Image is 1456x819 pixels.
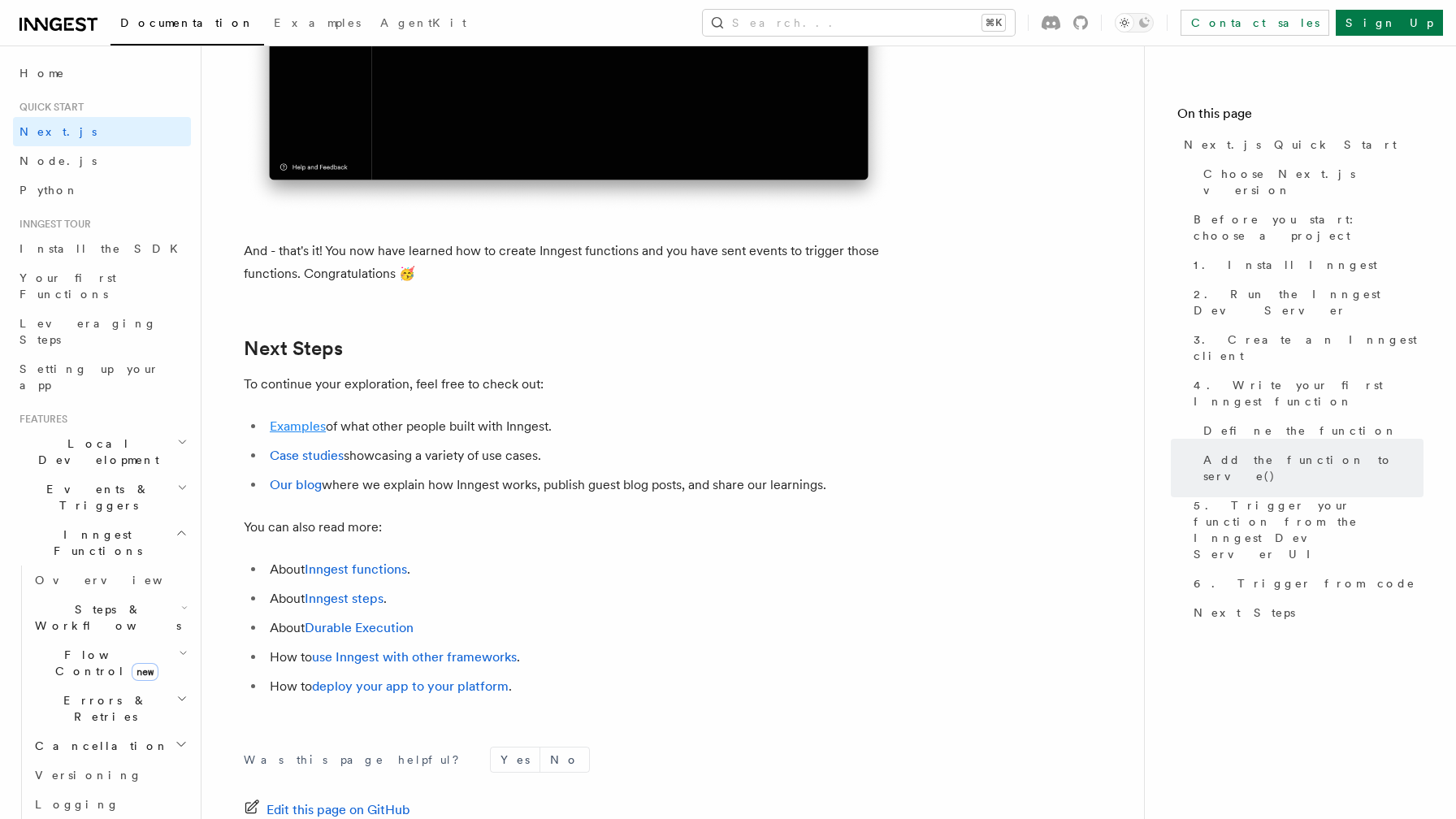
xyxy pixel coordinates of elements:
kbd: ⌘K [982,15,1005,31]
li: How to . [265,675,894,698]
button: Search...⌘K [703,10,1015,36]
button: Toggle dark mode [1115,13,1154,32]
button: Errors & Retries [28,686,191,731]
span: Setting up your app [19,362,159,392]
span: Home [19,65,65,81]
a: Setting up your app [13,354,191,400]
span: Versioning [35,769,142,782]
a: Inngest functions [305,561,407,577]
a: 3. Create an Inngest client [1187,325,1423,370]
span: 6. Trigger from code [1194,575,1415,591]
a: deploy your app to your platform [312,678,509,694]
span: Quick start [13,101,84,114]
div: Inngest Functions [13,565,191,819]
a: Next.js Quick Start [1177,130,1423,159]
a: Install the SDK [13,234,191,263]
button: Steps & Workflows [28,595,191,640]
span: 2. Run the Inngest Dev Server [1194,286,1423,318]
button: No [540,747,589,772]
a: Documentation [110,5,264,45]
span: 3. Create an Inngest client [1194,331,1423,364]
li: of what other people built with Inngest. [265,415,894,438]
span: 1. Install Inngest [1194,257,1377,273]
span: Next Steps [1194,604,1295,621]
p: To continue your exploration, feel free to check out: [244,373,894,396]
span: Cancellation [28,738,169,754]
a: use Inngest with other frameworks [312,649,517,665]
span: Inngest Functions [13,526,175,559]
span: Examples [274,16,361,29]
span: Next.js [19,125,97,138]
a: Next Steps [244,337,343,360]
li: About . [265,587,894,610]
a: Overview [28,565,191,595]
span: Logging [35,798,119,811]
li: About . [265,558,894,581]
button: Cancellation [28,731,191,760]
a: 6. Trigger from code [1187,569,1423,598]
span: Define the function [1203,422,1397,439]
span: Flow Control [28,647,179,679]
span: Install the SDK [19,242,188,255]
li: showcasing a variety of use cases. [265,444,894,467]
span: Features [13,413,67,426]
span: new [132,663,158,681]
a: Sign Up [1336,10,1443,36]
button: Yes [491,747,539,772]
span: Your first Functions [19,271,116,301]
button: Flow Controlnew [28,640,191,686]
a: 4. Write your first Inngest function [1187,370,1423,416]
span: 4. Write your first Inngest function [1194,377,1423,409]
a: Examples [270,418,326,434]
li: How to . [265,646,894,669]
span: Documentation [120,16,254,29]
a: Versioning [28,760,191,790]
span: 5. Trigger your function from the Inngest Dev Server UI [1194,497,1423,562]
p: You can also read more: [244,516,894,539]
span: Events & Triggers [13,481,177,513]
a: Home [13,58,191,88]
a: Before you start: choose a project [1187,205,1423,250]
a: 1. Install Inngest [1187,250,1423,279]
li: where we explain how Inngest works, publish guest blog posts, and share our learnings. [265,474,894,496]
button: Inngest Functions [13,520,191,565]
span: Leveraging Steps [19,317,157,346]
span: AgentKit [380,16,466,29]
a: Inngest steps [305,591,383,606]
span: Choose Next.js version [1203,166,1423,198]
button: Events & Triggers [13,474,191,520]
li: About [265,617,894,639]
span: Steps & Workflows [28,601,181,634]
a: Case studies [270,448,344,463]
p: And - that's it! You now have learned how to create Inngest functions and you have sent events to... [244,240,894,285]
a: Durable Execution [305,620,414,635]
a: Next Steps [1187,598,1423,627]
button: Local Development [13,429,191,474]
a: Add the function to serve() [1197,445,1423,491]
span: Python [19,184,79,197]
a: 5. Trigger your function from the Inngest Dev Server UI [1187,491,1423,569]
h4: On this page [1177,104,1423,130]
span: Inngest tour [13,218,91,231]
a: Logging [28,790,191,819]
a: Python [13,175,191,205]
a: Our blog [270,477,322,492]
span: Local Development [13,435,177,468]
span: Add the function to serve() [1203,452,1423,484]
a: Contact sales [1181,10,1329,36]
span: Errors & Retries [28,692,176,725]
a: Examples [264,5,370,44]
a: 2. Run the Inngest Dev Server [1187,279,1423,325]
span: Next.js Quick Start [1184,136,1397,153]
a: Leveraging Steps [13,309,191,354]
a: Define the function [1197,416,1423,445]
a: Node.js [13,146,191,175]
a: Your first Functions [13,263,191,309]
span: Overview [35,574,202,587]
a: Next.js [13,117,191,146]
a: AgentKit [370,5,476,44]
span: Before you start: choose a project [1194,211,1423,244]
p: Was this page helpful? [244,752,470,768]
a: Choose Next.js version [1197,159,1423,205]
span: Node.js [19,154,97,167]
